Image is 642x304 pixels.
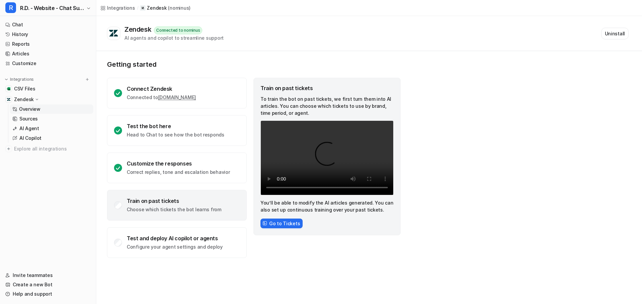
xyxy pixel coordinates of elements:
button: Integrations [3,76,36,83]
a: Create a new Bot [3,280,93,289]
span: R.D. - Website - Chat Support [20,3,85,13]
div: Test and deploy AI copilot or agents [127,235,223,242]
p: AI Agent [19,125,39,132]
video: Your browser does not support the video tag. [260,120,394,195]
div: Train on past tickets [127,198,221,204]
a: AI Copilot [10,133,93,143]
img: Zendesk logo [109,29,119,37]
a: Overview [10,104,93,114]
a: Invite teammates [3,271,93,280]
a: Integrations [100,4,135,11]
p: Correct replies, tone and escalation behavior [127,169,230,176]
div: Connect Zendesk [127,85,196,92]
a: Help and support [3,289,93,299]
a: Articles [3,49,93,58]
a: Reports [3,39,93,49]
span: Explore all integrations [14,143,91,154]
p: Zendesk [14,96,34,103]
p: Sources [19,115,38,122]
div: Connected to nominus [154,26,202,34]
p: Integrations [10,77,34,82]
a: Sources [10,114,93,123]
img: menu_add.svg [85,77,90,82]
span: R [5,2,16,13]
span: CSV Files [14,85,35,92]
p: Choose which tickets the bot learns from [127,206,221,213]
a: History [3,30,93,39]
a: Zendesk(nominus) [140,5,191,11]
div: Test the bot here [127,123,224,129]
div: Customize the responses [127,160,230,167]
p: ( nominus ) [168,5,191,11]
p: Getting started [107,60,401,68]
p: Configure your agent settings and deploy [127,244,223,250]
img: explore all integrations [5,145,12,152]
a: CSV FilesCSV Files [3,84,93,93]
p: Head to Chat to see how the bot responds [127,131,224,138]
span: / [137,5,138,11]
img: expand menu [4,77,9,82]
img: FrameIcon [262,221,267,226]
img: Zendesk [7,97,11,101]
div: Zendesk [124,25,154,33]
p: Overview [19,106,40,112]
div: AI agents and copilot to streamline support [124,34,224,41]
p: Zendesk [147,5,167,11]
a: Customize [3,59,93,68]
p: You’ll be able to modify the AI articles generated. You can also set up continuous training over ... [260,199,394,213]
p: Connected to [127,94,196,101]
p: AI Copilot [19,135,41,141]
img: CSV Files [7,87,11,91]
button: Go to Tickets [260,219,303,228]
a: AI Agent [10,124,93,133]
p: To train the bot on past tickets, we first turn them into AI articles. You can choose which ticke... [260,95,394,116]
a: Explore all integrations [3,144,93,154]
a: [DOMAIN_NAME] [158,94,196,100]
button: Uninstall [601,28,629,39]
a: Chat [3,20,93,29]
div: Integrations [107,4,135,11]
div: Train on past tickets [260,85,394,91]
